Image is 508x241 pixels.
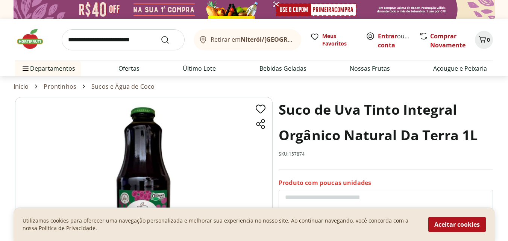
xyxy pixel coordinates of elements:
[487,36,490,43] span: 0
[279,151,305,157] p: SKU: 157874
[14,83,29,90] a: Início
[241,35,326,44] b: Niterói/[GEOGRAPHIC_DATA]
[161,35,179,44] button: Submit Search
[378,32,411,50] span: ou
[378,32,397,40] a: Entrar
[44,83,76,90] a: Prontinhos
[21,59,30,77] button: Menu
[378,32,419,49] a: Criar conta
[279,179,371,187] p: Produto com poucas unidades
[183,64,216,73] a: Último Lote
[91,83,155,90] a: Sucos e Água de Coco
[118,64,140,73] a: Ofertas
[279,97,493,148] h1: Suco de Uva Tinto Integral Orgânico Natural Da Terra 1L
[211,36,294,43] span: Retirar em
[21,59,75,77] span: Departamentos
[475,31,493,49] button: Carrinho
[310,32,357,47] a: Meus Favoritos
[428,217,486,232] button: Aceitar cookies
[322,32,357,47] span: Meus Favoritos
[430,32,466,49] a: Comprar Novamente
[259,64,306,73] a: Bebidas Geladas
[194,29,301,50] button: Retirar emNiterói/[GEOGRAPHIC_DATA]
[62,29,185,50] input: search
[433,64,487,73] a: Açougue e Peixaria
[23,217,419,232] p: Utilizamos cookies para oferecer uma navegação personalizada e melhorar sua experiencia no nosso ...
[15,28,53,50] img: Hortifruti
[350,64,390,73] a: Nossas Frutas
